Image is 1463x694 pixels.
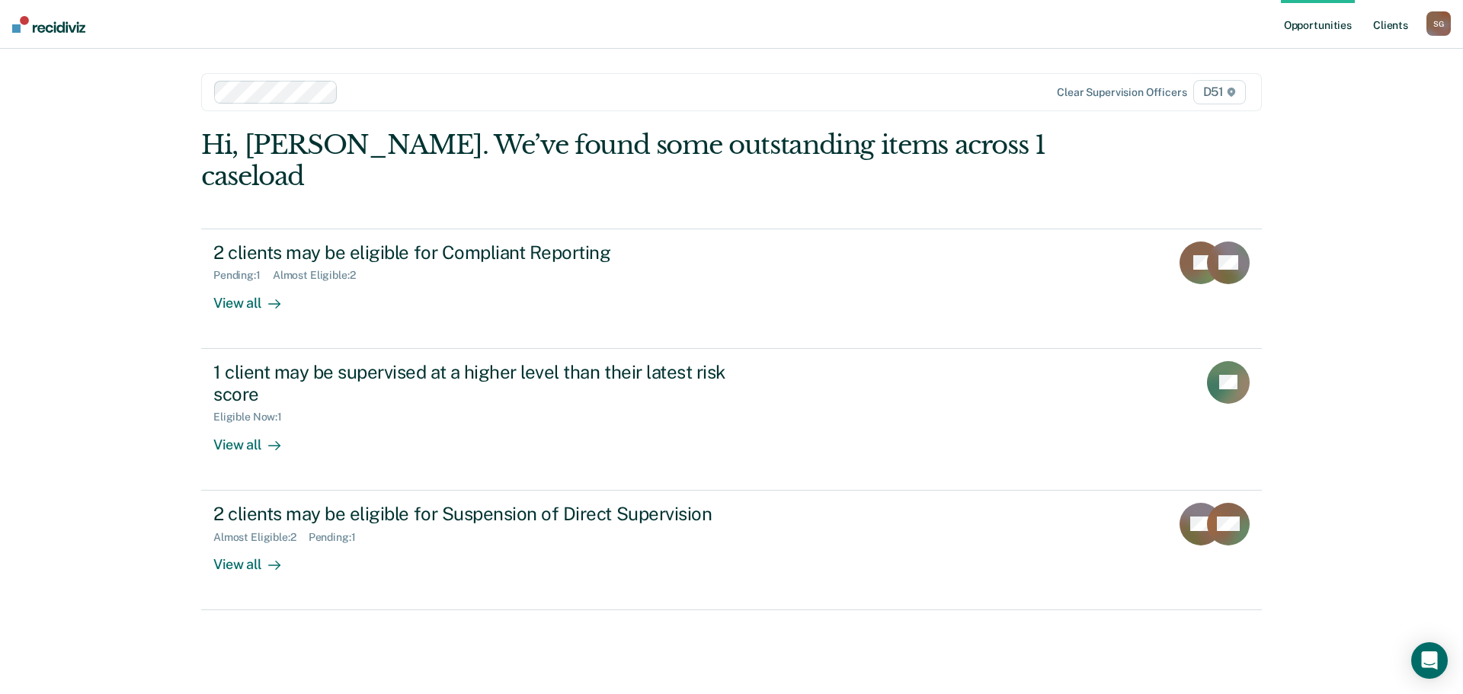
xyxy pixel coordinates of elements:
[213,503,748,525] div: 2 clients may be eligible for Suspension of Direct Supervision
[1426,11,1451,36] button: SG
[213,531,309,544] div: Almost Eligible : 2
[213,361,748,405] div: 1 client may be supervised at a higher level than their latest risk score
[309,531,368,544] div: Pending : 1
[213,411,294,424] div: Eligible Now : 1
[1426,11,1451,36] div: S G
[1411,642,1448,679] div: Open Intercom Messenger
[201,130,1050,192] div: Hi, [PERSON_NAME]. We’ve found some outstanding items across 1 caseload
[213,282,299,312] div: View all
[213,269,273,282] div: Pending : 1
[12,16,85,33] img: Recidiviz
[1193,80,1246,104] span: D51
[201,349,1262,491] a: 1 client may be supervised at a higher level than their latest risk scoreEligible Now:1View all
[213,424,299,453] div: View all
[201,229,1262,349] a: 2 clients may be eligible for Compliant ReportingPending:1Almost Eligible:2View all
[273,269,368,282] div: Almost Eligible : 2
[201,491,1262,610] a: 2 clients may be eligible for Suspension of Direct SupervisionAlmost Eligible:2Pending:1View all
[213,543,299,573] div: View all
[1057,86,1186,99] div: Clear supervision officers
[213,241,748,264] div: 2 clients may be eligible for Compliant Reporting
